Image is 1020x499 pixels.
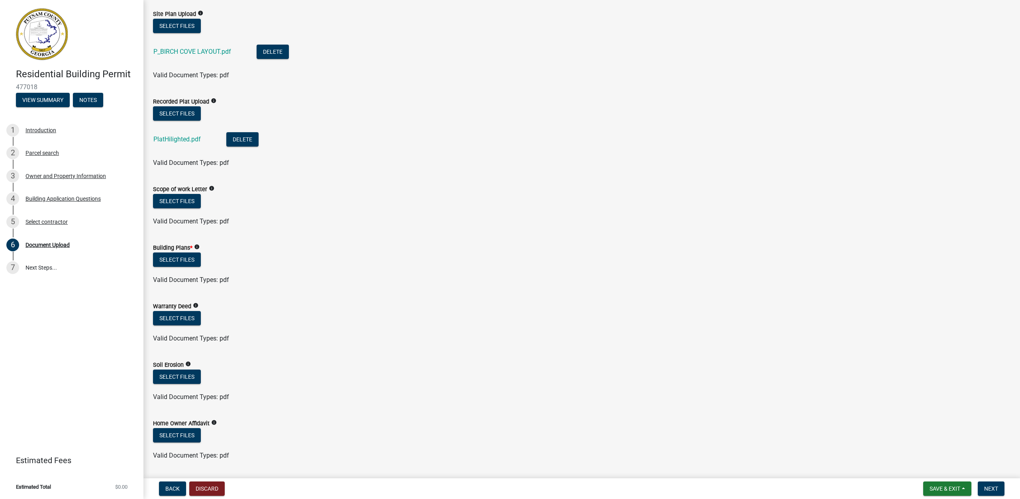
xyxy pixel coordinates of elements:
div: 4 [6,192,19,205]
button: Select files [153,252,201,267]
div: Introduction [25,127,56,133]
wm-modal-confirm: Delete Document [257,49,289,56]
div: 7 [6,261,19,274]
button: Select files [153,428,201,442]
span: Next [984,485,998,492]
div: Parcel search [25,150,59,156]
button: Next [978,481,1004,496]
button: Delete [257,45,289,59]
label: Soil Erosion [153,362,184,368]
button: Select files [153,311,201,325]
div: 1 [6,124,19,137]
i: info [198,10,203,16]
span: Valid Document Types: pdf [153,71,229,79]
label: Scope of work Letter [153,187,207,192]
div: 6 [6,239,19,251]
i: info [185,361,191,367]
div: Building Application Questions [25,196,101,202]
a: P_BIRCH COVE LAYOUT.pdf [153,48,231,55]
span: Valid Document Types: pdf [153,335,229,342]
label: Site Plan Upload [153,12,196,17]
h4: Residential Building Permit [16,68,137,80]
button: Discard [189,481,225,496]
i: info [209,186,214,191]
wm-modal-confirm: Delete Document [226,136,259,144]
label: Warranty Deed [153,304,191,309]
button: Select files [153,194,201,208]
span: Save & Exit [930,485,960,492]
button: Select files [153,106,201,121]
span: $0.00 [115,484,127,489]
span: 477018 [16,83,127,91]
span: Back [165,485,180,492]
button: Delete [226,132,259,147]
span: Valid Document Types: pdf [153,159,229,166]
wm-modal-confirm: Notes [73,97,103,104]
div: 2 [6,147,19,159]
div: Select contractor [25,219,68,225]
wm-modal-confirm: Summary [16,97,70,104]
a: Estimated Fees [6,452,131,468]
span: Valid Document Types: pdf [153,217,229,225]
img: Putnam County, Georgia [16,8,68,60]
i: info [194,244,200,250]
button: Save & Exit [923,481,971,496]
i: info [211,420,217,425]
label: Building Plans [153,245,192,251]
a: PlatHilighted.pdf [153,135,201,143]
div: Owner and Property Information [25,173,106,179]
button: Notes [73,93,103,107]
button: View Summary [16,93,70,107]
span: Valid Document Types: pdf [153,452,229,459]
i: info [193,303,198,308]
span: Valid Document Types: pdf [153,393,229,401]
div: 5 [6,215,19,228]
label: Recorded Plat Upload [153,99,209,105]
span: Valid Document Types: pdf [153,276,229,284]
label: Home Owner Affidavit [153,421,210,427]
button: Back [159,481,186,496]
button: Select files [153,19,201,33]
div: 3 [6,170,19,182]
button: Select files [153,370,201,384]
i: info [211,98,216,104]
span: Estimated Total [16,484,51,489]
div: Document Upload [25,242,70,248]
